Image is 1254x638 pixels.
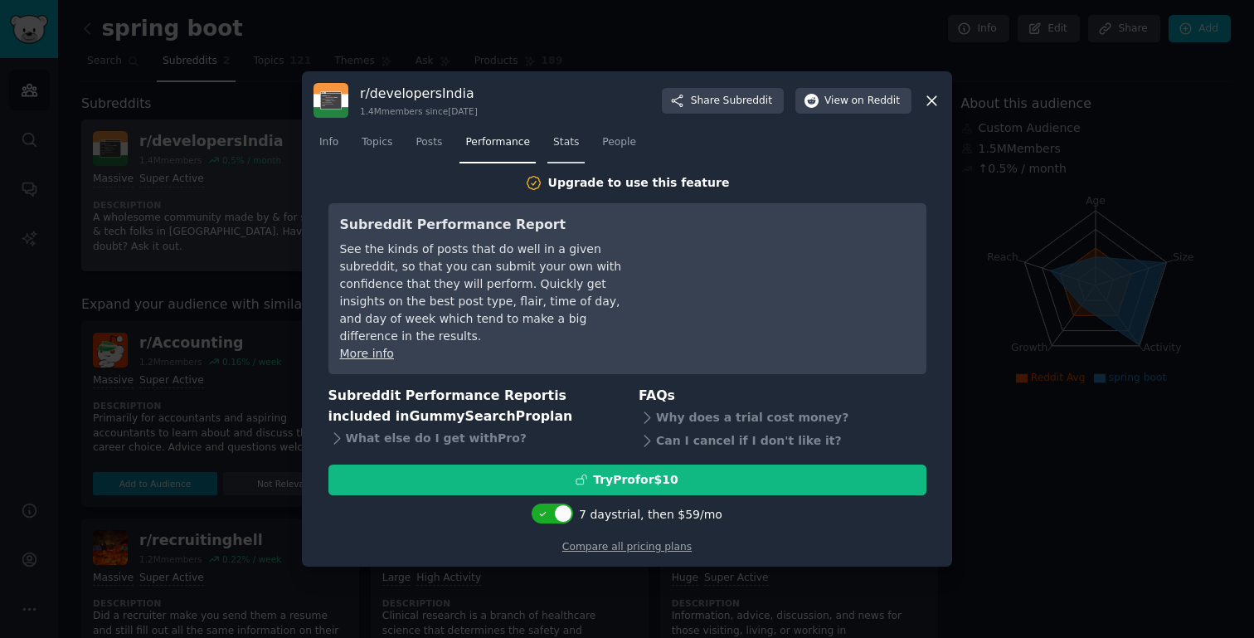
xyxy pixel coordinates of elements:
h3: r/ developersIndia [360,85,478,102]
span: Info [319,135,338,150]
div: See the kinds of posts that do well in a given subreddit, so that you can submit your own with co... [340,241,643,345]
span: on Reddit [852,94,900,109]
img: developersIndia [313,83,348,118]
a: Compare all pricing plans [562,541,692,553]
span: Stats [553,135,579,150]
div: Can I cancel if I don't like it? [639,430,926,453]
a: Info [313,129,344,163]
a: Stats [547,129,585,163]
span: Performance [465,135,530,150]
button: ShareSubreddit [662,88,784,114]
a: More info [340,347,394,360]
iframe: YouTube video player [666,215,915,339]
span: Posts [416,135,442,150]
a: Posts [410,129,448,163]
div: Upgrade to use this feature [548,174,730,192]
span: View [824,94,900,109]
h3: Subreddit Performance Report [340,215,643,236]
h3: FAQs [639,386,926,407]
span: People [602,135,636,150]
div: Why does a trial cost money? [639,407,926,430]
h3: Subreddit Performance Report is included in plan [328,386,616,426]
span: Share [691,94,772,109]
button: TryProfor$10 [328,465,926,495]
button: Viewon Reddit [795,88,911,114]
a: Topics [356,129,398,163]
div: Try Pro for $10 [593,471,678,489]
a: Performance [459,129,536,163]
div: 1.4M members since [DATE] [360,105,478,117]
div: 7 days trial, then $ 59 /mo [579,506,722,524]
a: People [596,129,642,163]
span: Topics [362,135,392,150]
div: What else do I get with Pro ? [328,426,616,450]
span: Subreddit [723,94,772,109]
span: GummySearch Pro [409,408,540,424]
